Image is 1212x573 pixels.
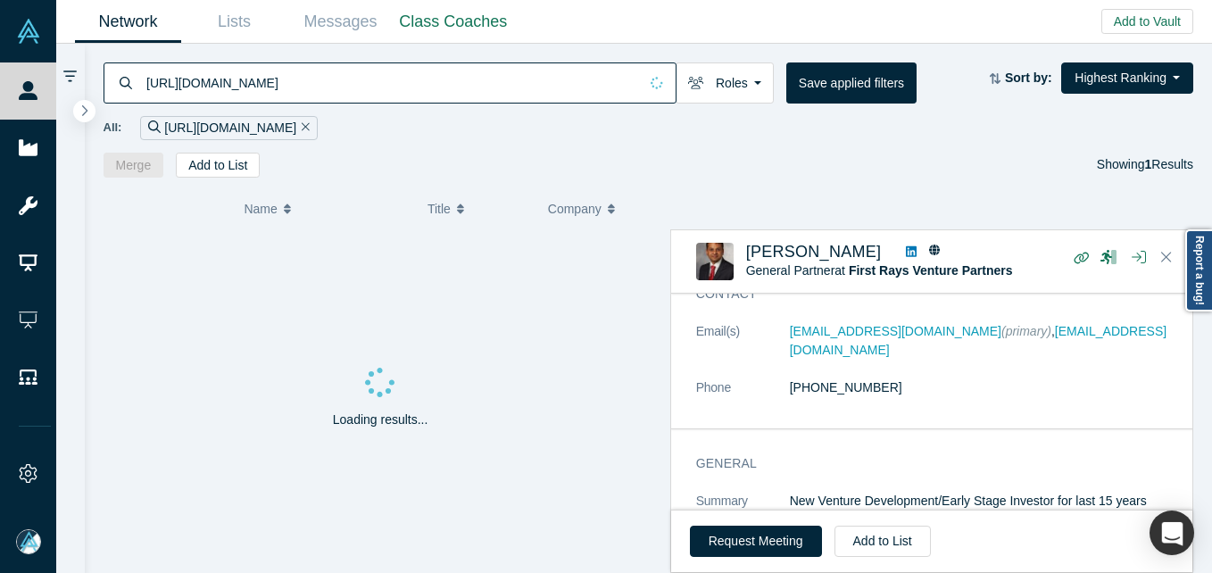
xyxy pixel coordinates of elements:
p: New Venture Development/Early Stage Investor for last 15 years [790,492,1181,511]
strong: Sort by: [1005,71,1052,85]
a: [EMAIL_ADDRESS][DOMAIN_NAME] [790,324,1001,338]
button: Name [244,190,409,228]
span: General Partner at [746,263,1013,278]
input: Search by name, title, company, summary, expertise, investment criteria or topics of focus [145,62,638,104]
div: Showing [1097,153,1193,178]
button: Add to Vault [1101,9,1193,34]
button: Merge [104,153,164,178]
button: Close [1153,244,1180,272]
span: (primary) [1001,324,1051,338]
a: Lists [181,1,287,43]
button: Highest Ranking [1061,62,1193,94]
span: Results [1145,157,1193,171]
div: [URL][DOMAIN_NAME] [140,116,317,140]
a: [PHONE_NUMBER] [790,380,902,394]
a: Report a bug! [1185,229,1212,311]
button: Save applied filters [786,62,917,104]
span: Title [428,190,451,228]
a: [PERSON_NAME] [746,243,882,261]
h3: General [696,454,1156,473]
img: Amit Sridharan's Profile Image [696,243,734,280]
button: Remove Filter [296,118,310,138]
strong: 1 [1145,157,1152,171]
span: Company [548,190,602,228]
button: Add to List [834,526,931,557]
a: Class Coaches [394,1,513,43]
button: Title [428,190,529,228]
button: Add to List [176,153,260,178]
span: Name [244,190,277,228]
button: Company [548,190,650,228]
button: Roles [676,62,774,104]
a: Messages [287,1,394,43]
button: Request Meeting [690,526,822,557]
p: Loading results... [333,411,428,429]
dt: Phone [696,378,790,416]
img: Alchemist Vault Logo [16,19,41,44]
a: First Rays Venture Partners [849,263,1013,278]
dt: Email(s) [696,322,790,378]
span: All: [104,119,122,137]
img: Mia Scott's Account [16,529,41,554]
dd: , [790,322,1181,360]
a: Network [75,1,181,43]
h3: Contact [696,285,1156,303]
